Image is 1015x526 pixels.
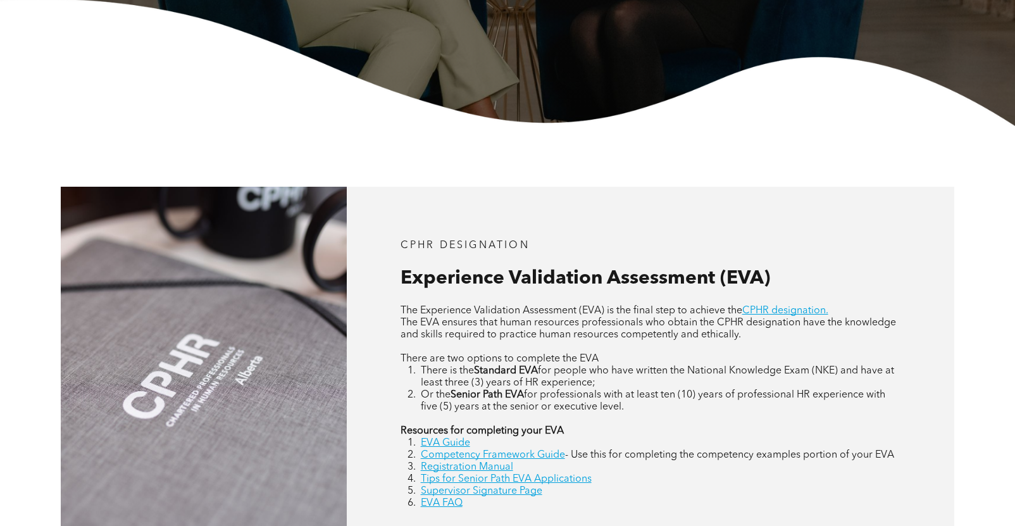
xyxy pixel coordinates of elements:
a: Registration Manual [421,462,513,472]
span: The Experience Validation Assessment (EVA) is the final step to achieve the [401,306,742,316]
span: for people who have written the National Knowledge Exam (NKE) and have at least three (3) years o... [421,366,894,388]
strong: Senior Path EVA [451,390,524,400]
span: CPHR DESIGNATION [401,241,530,251]
a: EVA FAQ [421,498,463,508]
a: EVA Guide [421,438,470,448]
a: Competency Framework Guide [421,450,565,460]
a: Supervisor Signature Page [421,486,542,496]
span: There is the [421,366,474,376]
span: for professionals with at least ten (10) years of professional HR experience with five (5) years ... [421,390,885,412]
span: - Use this for completing the competency examples portion of your EVA [565,450,894,460]
strong: Standard EVA [474,366,538,376]
a: Tips for Senior Path EVA Applications [421,474,592,484]
span: Experience Validation Assessment (EVA) [401,269,770,288]
span: Or the [421,390,451,400]
strong: Resources for completing your EVA [401,426,564,436]
span: The EVA ensures that human resources professionals who obtain the CPHR designation have the knowl... [401,318,896,340]
a: CPHR designation. [742,306,828,316]
span: There are two options to complete the EVA [401,354,599,364]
